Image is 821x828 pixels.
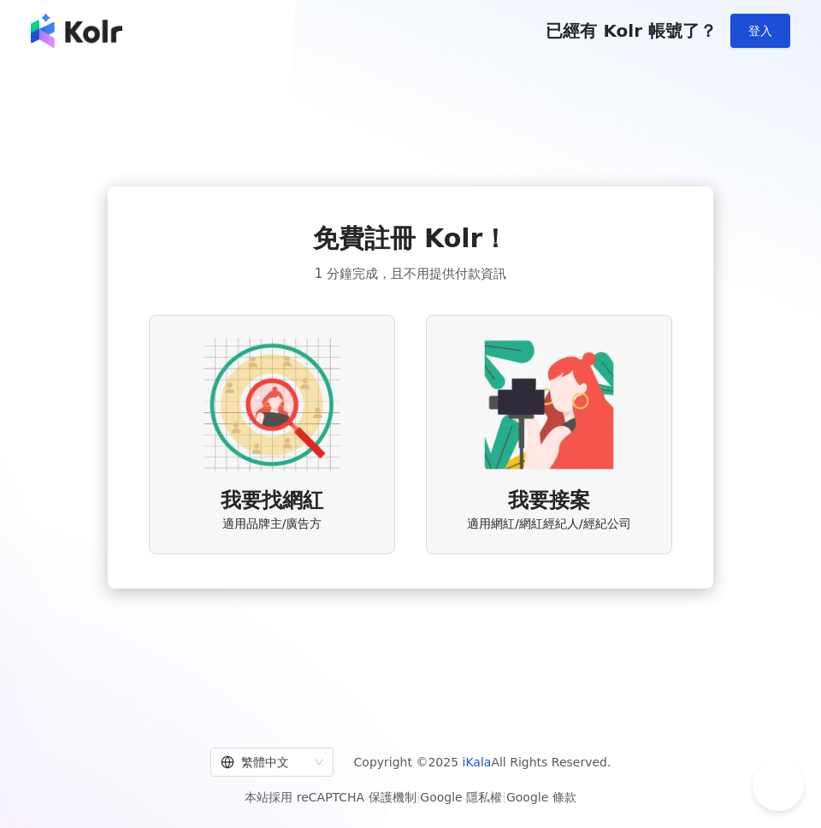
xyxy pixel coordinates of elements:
span: 適用品牌主/廣告方 [222,516,322,533]
span: 適用網紅/網紅經紀人/經紀公司 [467,516,630,533]
img: logo [31,14,122,48]
a: Google 條款 [506,790,576,804]
span: 登入 [748,24,772,38]
span: 我要找網紅 [221,487,323,516]
span: 已經有 Kolr 帳號了？ [546,21,717,41]
button: 登入 [730,14,790,48]
span: 免費註冊 Kolr！ [313,221,509,257]
div: 繁體中文 [221,748,308,776]
span: 我要接案 [508,487,590,516]
span: | [502,790,506,804]
iframe: Help Scout Beacon - Open [753,760,804,811]
a: iKala [463,755,492,769]
img: AD identity option [204,336,340,473]
span: 1 分鐘完成，且不用提供付款資訊 [315,263,506,284]
span: | [416,790,421,804]
span: Copyright © 2025 All Rights Reserved. [354,752,611,772]
span: 本站採用 reCAPTCHA 保護機制 [245,787,576,807]
a: Google 隱私權 [420,790,502,804]
img: KOL identity option [481,336,617,473]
